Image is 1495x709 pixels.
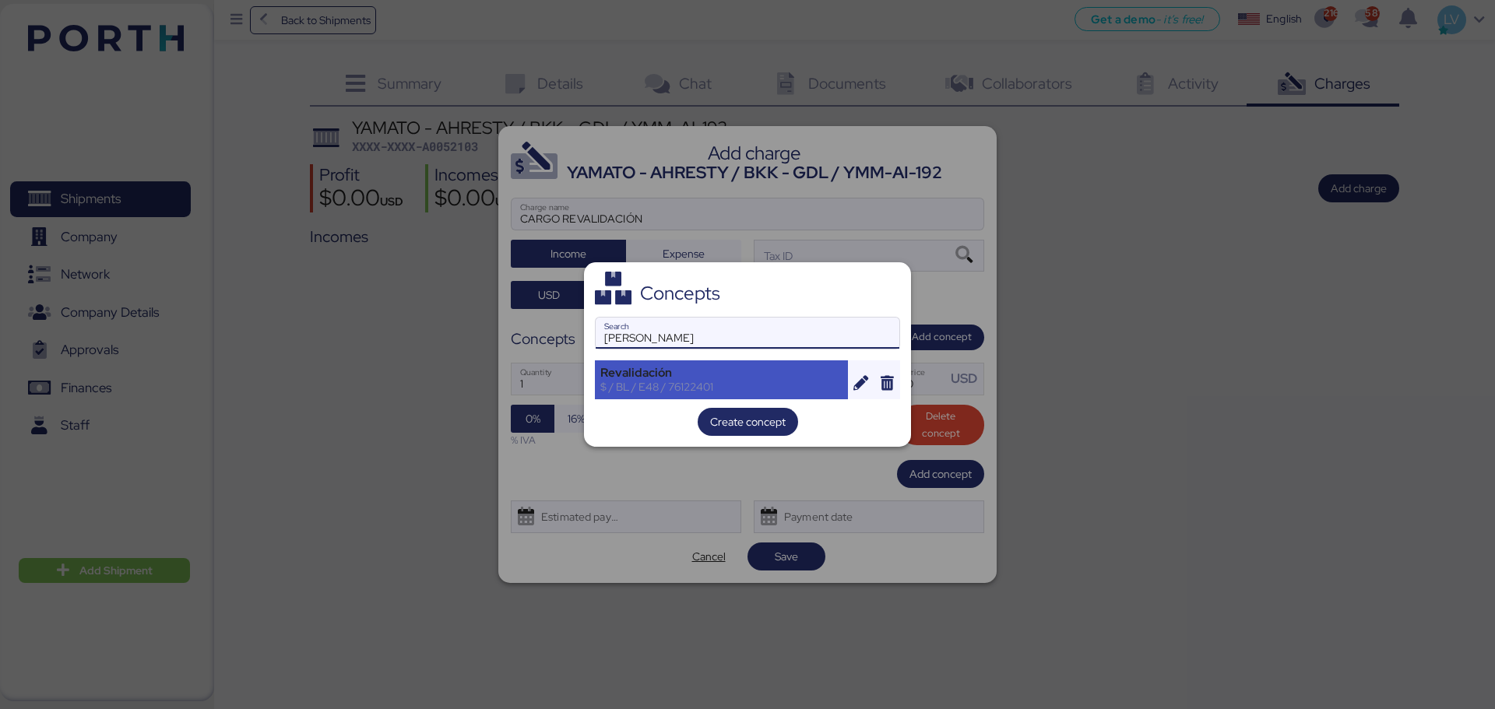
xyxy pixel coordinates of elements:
[698,408,798,436] button: Create concept
[640,286,720,300] div: Concepts
[600,366,842,380] div: Revalidación
[600,380,842,394] div: $ / BL / E48 / 76122401
[596,318,899,349] input: Search
[710,412,786,431] span: Create concept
